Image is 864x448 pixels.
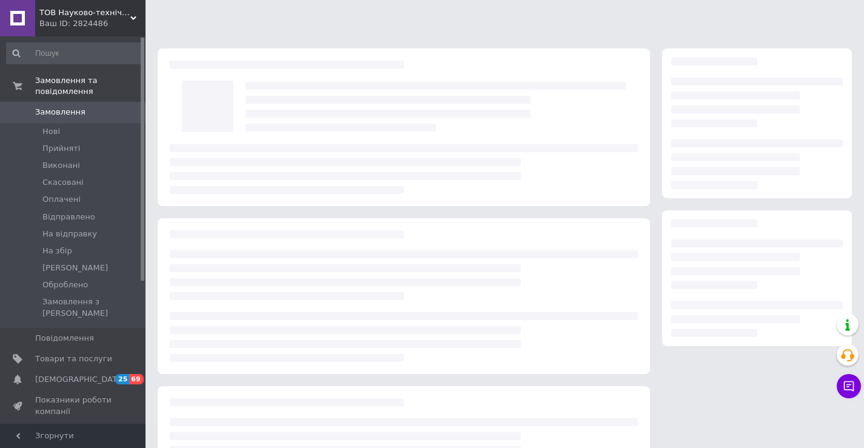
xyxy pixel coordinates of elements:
span: Відправлено [42,212,95,222]
span: 25 [115,374,129,384]
span: Виконані [42,160,80,171]
span: Повідомлення [35,333,94,344]
span: Показники роботи компанії [35,395,112,416]
input: Пошук [6,42,143,64]
span: [DEMOGRAPHIC_DATA] [35,374,125,385]
span: Замовлення та повідомлення [35,75,146,97]
div: Ваш ID: 2824486 [39,18,146,29]
span: ТОВ Науково-технічний союз [39,7,130,18]
button: Чат з покупцем [837,374,861,398]
span: Оброблено [42,279,88,290]
span: На відправку [42,229,97,239]
span: Товари та послуги [35,353,112,364]
span: Прийняті [42,143,80,154]
span: [PERSON_NAME] [42,262,108,273]
span: На збір [42,246,72,256]
span: Замовлення [35,107,85,118]
span: Замовлення з [PERSON_NAME] [42,296,142,318]
span: Оплачені [42,194,81,205]
span: Нові [42,126,60,137]
span: 69 [129,374,143,384]
span: Скасовані [42,177,84,188]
